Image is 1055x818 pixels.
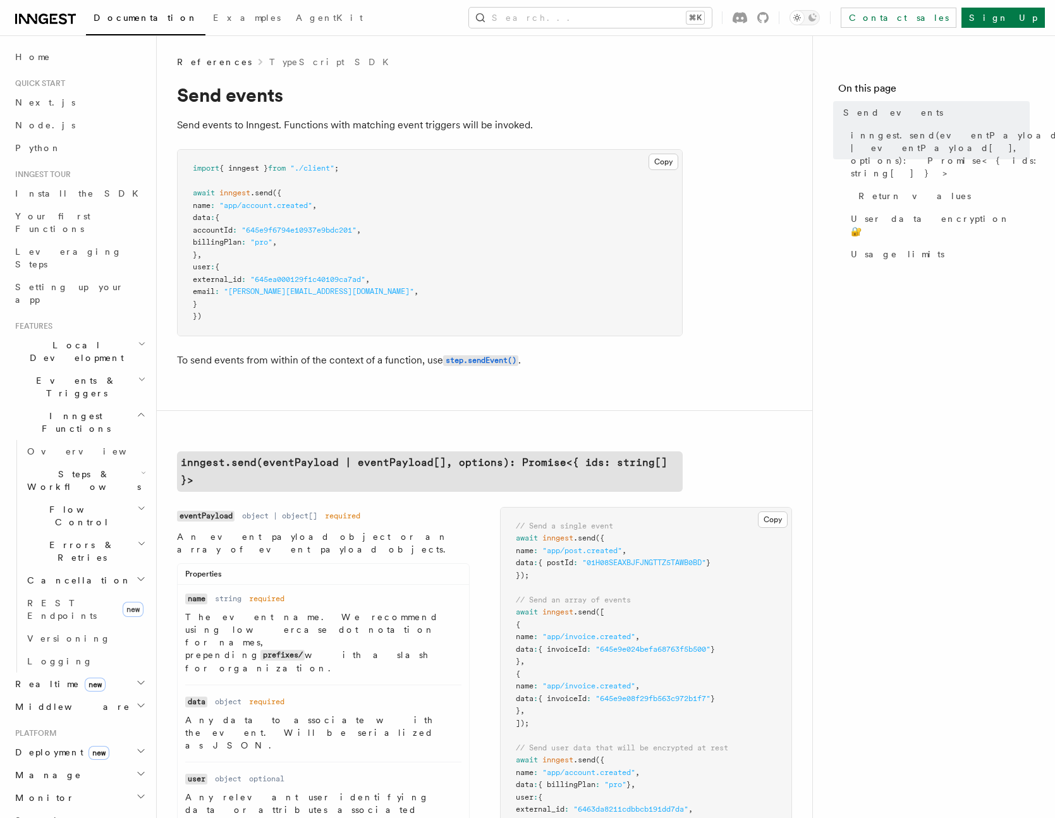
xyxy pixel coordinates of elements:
span: "645e9f6794e10937e9bdc201" [241,226,357,235]
span: Inngest tour [10,169,71,180]
span: name [516,681,534,690]
span: : [573,558,578,567]
a: Versioning [22,627,149,650]
span: name [516,546,534,555]
a: Your first Functions [10,205,149,240]
span: : [534,780,538,789]
span: external_id [516,805,564,814]
span: , [635,768,640,777]
p: To send events from within of the context of a function, use . [177,351,683,370]
span: Overview [27,446,157,456]
span: , [635,681,640,690]
span: // Send user data that will be encrypted at rest [516,743,728,752]
span: // Send a single event [516,522,613,530]
span: , [520,657,525,666]
span: { [516,620,520,629]
span: { [215,213,219,222]
span: : [534,632,538,641]
span: data [193,213,210,222]
span: Local Development [10,339,138,364]
span: { invoiceId [538,694,587,703]
span: Features [10,321,52,331]
a: Documentation [86,4,205,35]
span: "app/account.created" [219,201,312,210]
span: billingPlan [193,238,241,247]
span: : [534,793,538,802]
span: } [516,706,520,715]
span: "01H08SEAXBJFJNGTTZ5TAWB0BD" [582,558,706,567]
span: , [688,805,693,814]
span: } [710,645,715,654]
span: , [631,780,635,789]
button: Manage [10,764,149,786]
span: Python [15,143,61,153]
span: new [85,678,106,692]
span: await [516,607,538,616]
span: Steps & Workflows [22,468,141,493]
dd: string [215,594,241,604]
span: , [520,706,525,715]
a: Return values [853,185,1030,207]
button: Copy [649,154,678,170]
span: "app/invoice.created" [542,632,635,641]
code: name [185,594,207,604]
button: Steps & Workflows [22,463,149,498]
button: Monitor [10,786,149,809]
button: Errors & Retries [22,534,149,569]
span: : [595,780,600,789]
span: accountId [193,226,233,235]
span: Leveraging Steps [15,247,122,269]
a: TypeScript SDK [269,56,396,68]
button: Toggle dark mode [790,10,820,25]
span: new [88,746,109,760]
span: Cancellation [22,574,131,587]
span: Flow Control [22,503,137,528]
div: Properties [178,569,469,585]
span: : [210,213,215,222]
span: email [193,287,215,296]
dd: object [215,697,241,707]
dd: object | object[] [242,511,317,521]
span: { billingPlan [538,780,595,789]
span: } [710,694,715,703]
span: } [193,250,197,259]
span: await [193,188,215,197]
span: , [365,275,370,284]
span: Platform [10,728,57,738]
span: Errors & Retries [22,539,137,564]
button: Local Development [10,334,149,369]
span: data [516,558,534,567]
span: User data encryption 🔐 [851,212,1030,238]
a: step.sendEvent() [443,354,518,366]
a: AgentKit [288,4,370,34]
span: "pro" [604,780,626,789]
span: Versioning [27,633,111,644]
span: : [564,805,569,814]
a: Usage limits [846,243,1030,266]
span: "645e9e024befa68763f5b500" [595,645,710,654]
span: { [538,793,542,802]
dd: object [215,774,241,784]
span: } [516,657,520,666]
button: Inngest Functions [10,405,149,440]
span: Node.js [15,120,75,130]
a: Node.js [10,114,149,137]
dd: required [325,511,360,521]
span: , [272,238,277,247]
span: } [193,300,197,308]
span: }) [193,312,202,320]
span: inngest [542,607,573,616]
a: Python [10,137,149,159]
span: inngest [542,755,573,764]
span: Deployment [10,746,109,759]
span: Manage [10,769,82,781]
span: "app/account.created" [542,768,635,777]
span: Home [15,51,51,63]
span: Inngest Functions [10,410,137,435]
span: : [534,558,538,567]
span: "app/invoice.created" [542,681,635,690]
span: { postId [538,558,573,567]
span: name [516,632,534,641]
span: }); [516,571,529,580]
span: inngest [219,188,250,197]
